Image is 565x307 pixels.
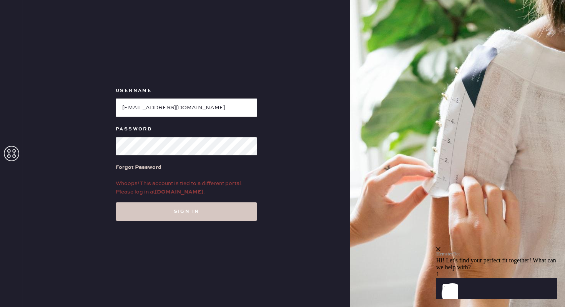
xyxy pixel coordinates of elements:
[116,98,257,117] input: e.g. john@doe.com
[155,189,203,195] a: [DOMAIN_NAME]
[436,200,563,305] iframe: Front Chat
[116,163,161,172] div: Forgot Password
[116,86,257,95] label: Username
[116,202,257,221] button: Sign in
[116,179,257,196] div: Whoops! This account is tied to a different portal. Please log in at .
[116,125,257,134] label: Password
[116,155,161,179] a: Forgot Password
